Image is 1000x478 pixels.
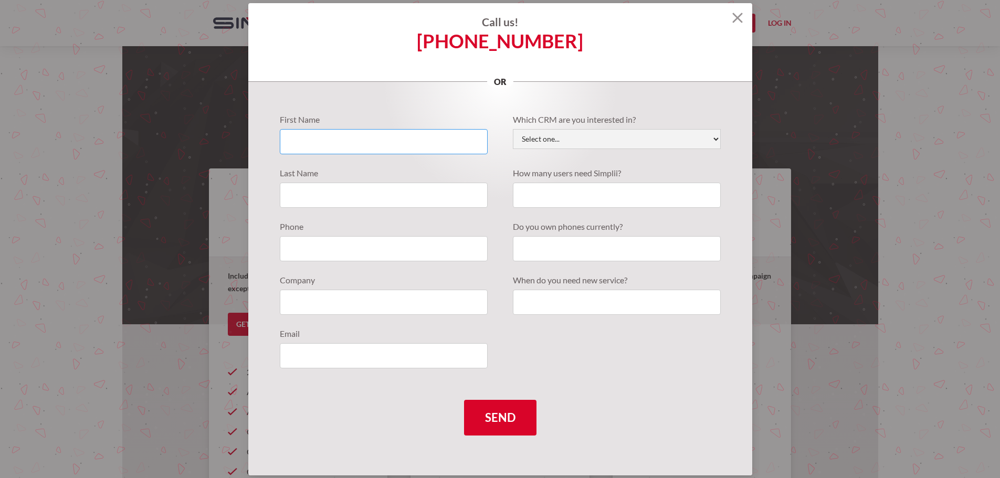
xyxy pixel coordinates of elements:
label: How many users need Simplii? [513,167,721,179]
input: Send [464,400,536,435]
label: Which CRM are you interested in? [513,113,721,126]
label: Phone [280,220,488,233]
label: When do you need new service? [513,274,721,286]
label: Email [280,327,488,340]
p: or [487,76,513,88]
label: Company [280,274,488,286]
label: Do you own phones currently? [513,220,721,233]
form: Quote Requests [280,113,721,435]
label: Last Name [280,167,488,179]
a: [PHONE_NUMBER] [417,35,583,47]
h4: Call us! [248,16,752,28]
label: First Name [280,113,488,126]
